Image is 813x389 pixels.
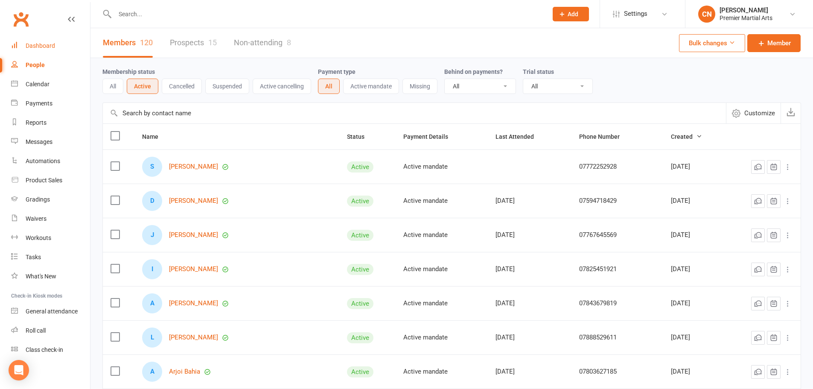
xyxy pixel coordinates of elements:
[495,334,564,341] div: [DATE]
[287,38,291,47] div: 8
[170,28,217,58] a: Prospects15
[403,300,480,307] div: Active mandate
[318,79,340,94] button: All
[11,302,90,321] a: General attendance kiosk mode
[698,6,715,23] div: CN
[26,138,52,145] div: Messages
[495,133,543,140] span: Last Attended
[169,197,218,205] a: [PERSON_NAME]
[26,273,56,280] div: What's New
[11,94,90,113] a: Payments
[142,132,168,142] button: Name
[11,36,90,56] a: Dashboard
[11,248,90,267] a: Tasks
[102,79,123,94] button: All
[444,68,503,75] label: Behind on payments?
[26,196,50,203] div: Gradings
[495,300,564,307] div: [DATE]
[169,300,218,307] a: [PERSON_NAME]
[347,264,373,275] div: Active
[11,113,90,132] a: Reports
[11,190,90,209] a: Gradings
[253,79,311,94] button: Active cancelling
[318,68,356,75] label: Payment type
[671,197,717,205] div: [DATE]
[679,34,745,52] button: Bulk changes
[347,230,373,241] div: Active
[112,8,542,20] input: Search...
[579,197,656,205] div: 07594718429
[142,157,162,177] div: S
[579,368,656,375] div: 07803627185
[11,321,90,340] a: Roll call
[347,196,373,207] div: Active
[169,334,218,341] a: [PERSON_NAME]
[142,362,162,382] div: A
[720,14,772,22] div: Premier Martial Arts
[11,209,90,228] a: Waivers
[347,332,373,343] div: Active
[403,197,480,205] div: Active mandate
[579,334,656,341] div: 07888529611
[11,228,90,248] a: Workouts
[747,34,801,52] a: Member
[162,79,202,94] button: Cancelled
[671,334,717,341] div: [DATE]
[553,7,589,21] button: Add
[495,368,564,375] div: [DATE]
[671,266,717,273] div: [DATE]
[26,42,55,49] div: Dashboard
[624,4,647,23] span: Settings
[26,308,78,315] div: General attendance
[744,108,775,118] span: Customize
[26,346,63,353] div: Class check-in
[169,368,200,375] a: Arjoi Bahia
[347,298,373,309] div: Active
[26,215,47,222] div: Waivers
[142,225,162,245] div: J
[403,132,457,142] button: Payment Details
[169,266,218,273] a: [PERSON_NAME]
[767,38,791,48] span: Member
[142,259,162,279] div: I
[11,56,90,75] a: People
[347,132,374,142] button: Status
[26,234,51,241] div: Workouts
[495,132,543,142] button: Last Attended
[671,163,717,170] div: [DATE]
[671,300,717,307] div: [DATE]
[208,38,217,47] div: 15
[169,231,218,239] a: [PERSON_NAME]
[11,75,90,94] a: Calendar
[140,38,153,47] div: 120
[403,334,480,341] div: Active mandate
[11,171,90,190] a: Product Sales
[102,68,155,75] label: Membership status
[671,133,702,140] span: Created
[347,161,373,173] div: Active
[142,133,168,140] span: Name
[26,327,46,334] div: Roll call
[579,266,656,273] div: 07825451921
[103,103,726,123] input: Search by contact name
[26,177,62,184] div: Product Sales
[579,133,629,140] span: Phone Number
[579,163,656,170] div: 07772252928
[720,6,772,14] div: [PERSON_NAME]
[495,197,564,205] div: [DATE]
[726,103,781,123] button: Customize
[142,293,162,313] div: A
[9,360,29,380] div: Open Intercom Messenger
[343,79,399,94] button: Active mandate
[579,132,629,142] button: Phone Number
[568,11,578,18] span: Add
[142,191,162,211] div: D
[403,368,480,375] div: Active mandate
[671,231,717,239] div: [DATE]
[10,9,32,30] a: Clubworx
[671,368,717,375] div: [DATE]
[579,231,656,239] div: 07767645569
[26,119,47,126] div: Reports
[26,81,50,88] div: Calendar
[347,366,373,377] div: Active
